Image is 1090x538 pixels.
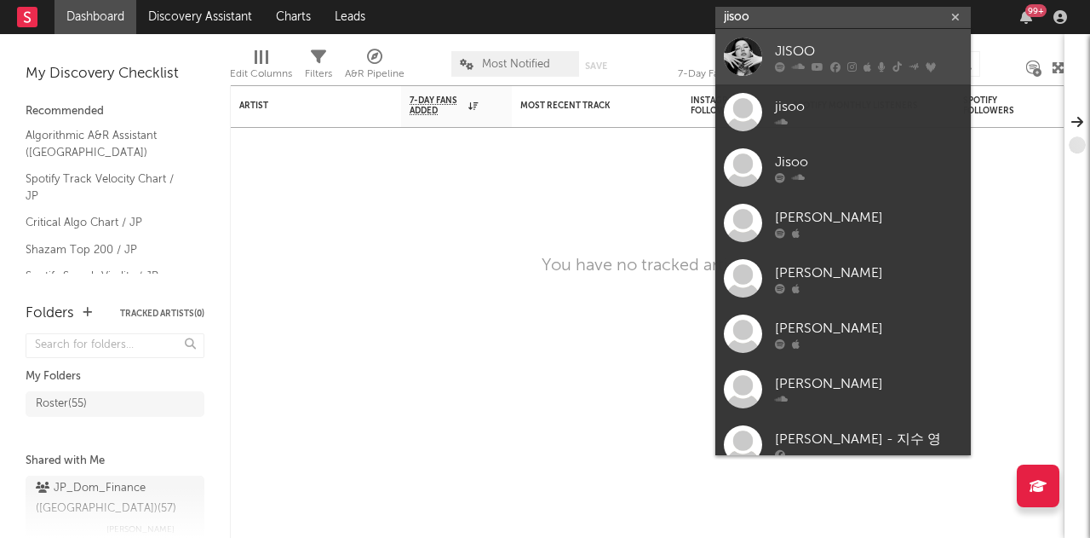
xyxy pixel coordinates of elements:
[26,126,187,161] a: Algorithmic A&R Assistant ([GEOGRAPHIC_DATA])
[678,43,806,92] div: 7-Day Fans Added (7-Day Fans Added)
[305,43,332,92] div: Filters
[715,306,971,362] a: [PERSON_NAME]
[345,64,404,84] div: A&R Pipeline
[26,451,204,471] div: Shared with Me
[775,96,962,117] div: jisoo
[410,95,464,116] span: 7-Day Fans Added
[482,59,550,70] span: Most Notified
[715,362,971,417] a: [PERSON_NAME]
[775,318,962,338] div: [PERSON_NAME]
[715,140,971,195] a: Jisoo
[26,333,204,358] input: Search for folders...
[1020,10,1032,24] button: 99+
[305,64,332,84] div: Filters
[691,95,750,116] div: Instagram Followers
[26,64,204,84] div: My Discovery Checklist
[715,251,971,306] a: [PERSON_NAME]
[775,263,962,283] div: [PERSON_NAME]
[120,309,204,318] button: Tracked Artists(0)
[775,152,962,172] div: Jisoo
[345,43,404,92] div: A&R Pipeline
[26,267,187,286] a: Spotify Search Virality / JP
[775,429,962,449] div: [PERSON_NAME] - 지수 영
[230,43,292,92] div: Edit Columns
[26,391,204,417] a: Roster(55)
[26,101,204,122] div: Recommended
[715,417,971,472] a: [PERSON_NAME] - 지수 영
[715,29,971,84] a: JISOO
[963,95,1023,116] div: Spotify Followers
[775,373,962,394] div: [PERSON_NAME]
[26,170,187,205] a: Spotify Track Velocity Chart / JP
[520,101,648,111] div: Most Recent Track
[26,240,187,259] a: Shazam Top 200 / JP
[585,61,607,71] button: Save
[26,367,204,387] div: My Folders
[715,195,971,251] a: [PERSON_NAME]
[36,394,87,414] div: Roster ( 55 )
[239,101,367,111] div: Artist
[678,64,806,84] div: 7-Day Fans Added (7-Day Fans Added)
[715,7,971,28] input: Search for artists
[36,478,190,519] div: JP_Dom_Finance ([GEOGRAPHIC_DATA]) ( 57 )
[1025,4,1047,17] div: 99 +
[775,207,962,228] div: [PERSON_NAME]
[542,256,754,276] div: You have no tracked artists.
[26,304,74,324] div: Folders
[775,41,962,61] div: JISOO
[26,213,187,232] a: Critical Algo Chart / JP
[230,64,292,84] div: Edit Columns
[715,84,971,140] a: jisoo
